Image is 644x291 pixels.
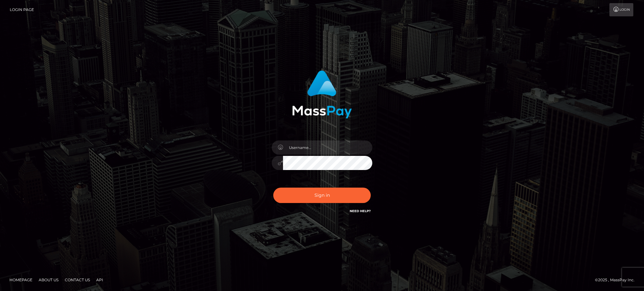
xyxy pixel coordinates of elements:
[292,70,352,118] img: MassPay Login
[36,275,61,285] a: About Us
[595,277,639,283] div: © 2025 , MassPay Inc.
[62,275,92,285] a: Contact Us
[283,140,372,155] input: Username...
[273,188,371,203] button: Sign in
[350,209,371,213] a: Need Help?
[94,275,106,285] a: API
[609,3,633,16] a: Login
[10,3,34,16] a: Login Page
[7,275,35,285] a: Homepage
